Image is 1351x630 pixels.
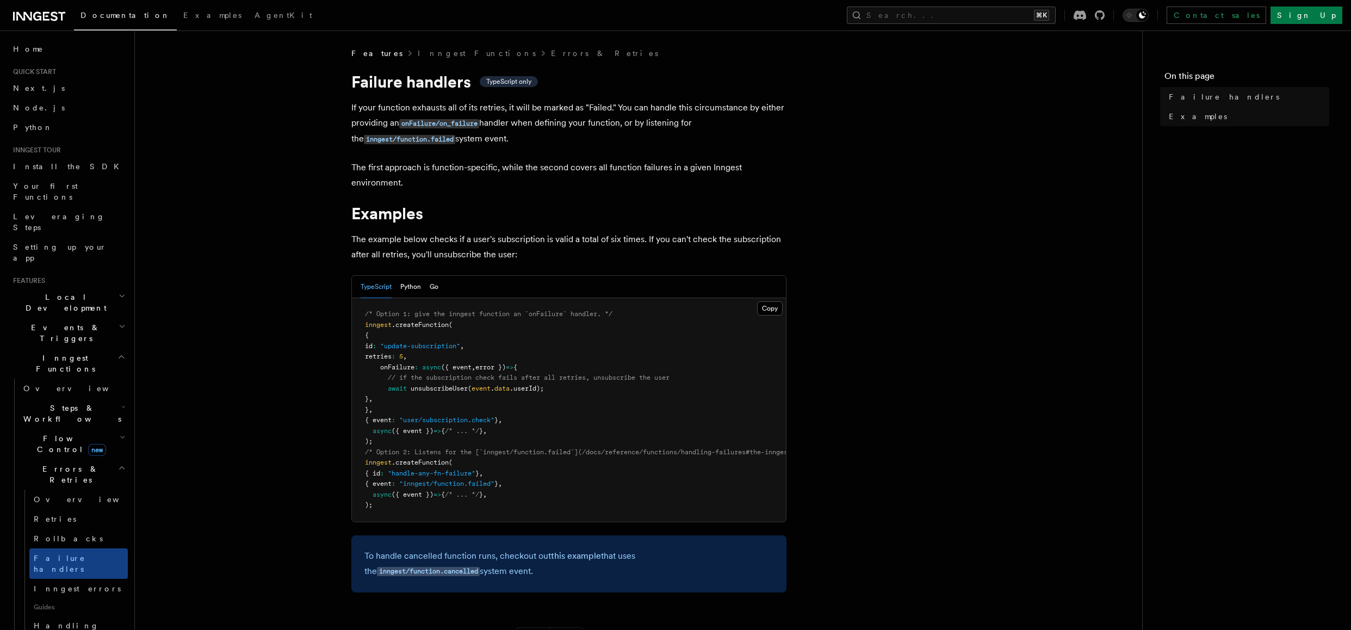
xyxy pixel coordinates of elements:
[255,11,312,20] span: AgentKit
[403,353,407,360] span: ,
[373,342,376,350] span: :
[351,160,786,190] p: The first approach is function-specific, while the second covers all function failures in a given...
[365,437,373,445] span: );
[34,495,146,504] span: Overview
[1167,7,1266,24] a: Contact sales
[9,348,128,379] button: Inngest Functions
[351,203,786,223] h1: Examples
[506,363,513,371] span: =>
[430,276,438,298] button: Go
[351,48,402,59] span: Features
[399,353,403,360] span: 5
[365,416,392,424] span: { event
[29,548,128,579] a: Failure handlers
[468,385,472,392] span: (
[399,118,479,128] a: onFailure/on_failure
[365,470,380,477] span: { id
[19,433,120,455] span: Flow Control
[449,459,453,466] span: (
[29,598,128,616] span: Guides
[441,427,445,435] span: {
[19,429,128,459] button: Flow Controlnew
[9,318,128,348] button: Events & Triggers
[365,321,392,329] span: inngest
[29,490,128,509] a: Overview
[364,135,455,144] code: inngest/function.failed
[1169,91,1279,102] span: Failure handlers
[494,480,498,487] span: }
[377,566,480,576] a: inngest/function.cancelled
[373,427,392,435] span: async
[19,464,118,485] span: Errors & Retries
[13,212,105,232] span: Leveraging Steps
[29,579,128,598] a: Inngest errors
[1271,7,1342,24] a: Sign Up
[494,385,510,392] span: data
[365,310,612,318] span: /* Option 1: give the inngest function an `onFailure` handler. */
[183,11,241,20] span: Examples
[9,322,119,344] span: Events & Triggers
[392,321,449,329] span: .createFunction
[380,363,414,371] span: onFailure
[13,162,126,171] span: Install the SDK
[365,448,1123,456] span: /* Option 2: Listens for the [`inngest/function.failed`](/docs/reference/functions/handling-failu...
[9,146,61,155] span: Inngest tour
[34,534,103,543] span: Rollbacks
[9,276,45,285] span: Features
[365,342,373,350] span: id
[34,584,121,593] span: Inngest errors
[1164,87,1329,107] a: Failure handlers
[494,416,498,424] span: }
[400,276,421,298] button: Python
[510,385,544,392] span: .userId);
[29,509,128,529] a: Retries
[248,3,319,29] a: AgentKit
[364,548,773,579] p: To handle cancelled function runs, checkout out that uses the system event.
[433,491,441,498] span: =>
[9,237,128,268] a: Setting up your app
[399,416,494,424] span: "user/subscription.check"
[1169,111,1227,122] span: Examples
[441,491,445,498] span: {
[551,48,658,59] a: Errors & Retries
[513,363,517,371] span: {
[23,384,135,393] span: Overview
[373,491,392,498] span: async
[74,3,177,30] a: Documentation
[483,427,487,435] span: ,
[498,480,502,487] span: ,
[369,395,373,403] span: ,
[9,39,128,59] a: Home
[365,406,369,413] span: }
[365,395,369,403] span: }
[472,363,475,371] span: ,
[377,567,480,576] code: inngest/function.cancelled
[9,78,128,98] a: Next.js
[361,276,392,298] button: TypeScript
[13,182,78,201] span: Your first Functions
[498,416,502,424] span: ,
[13,123,53,132] span: Python
[19,459,128,490] button: Errors & Retries
[392,480,395,487] span: :
[365,501,373,509] span: );
[351,232,786,262] p: The example below checks if a user's subscription is valid a total of six times. If you can't che...
[1164,107,1329,126] a: Examples
[418,48,536,59] a: Inngest Functions
[399,480,494,487] span: "inngest/function.failed"
[460,342,464,350] span: ,
[19,379,128,398] a: Overview
[1164,70,1329,87] h4: On this page
[9,157,128,176] a: Install the SDK
[479,427,483,435] span: }
[9,207,128,237] a: Leveraging Steps
[392,427,433,435] span: ({ event })
[19,398,128,429] button: Steps & Workflows
[441,363,472,371] span: ({ event
[364,133,455,144] a: inngest/function.failed
[351,100,786,147] p: If your function exhausts all of its retries, it will be marked as "Failed." You can handle this ...
[9,67,56,76] span: Quick start
[422,363,441,371] span: async
[380,470,384,477] span: :
[13,103,65,112] span: Node.js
